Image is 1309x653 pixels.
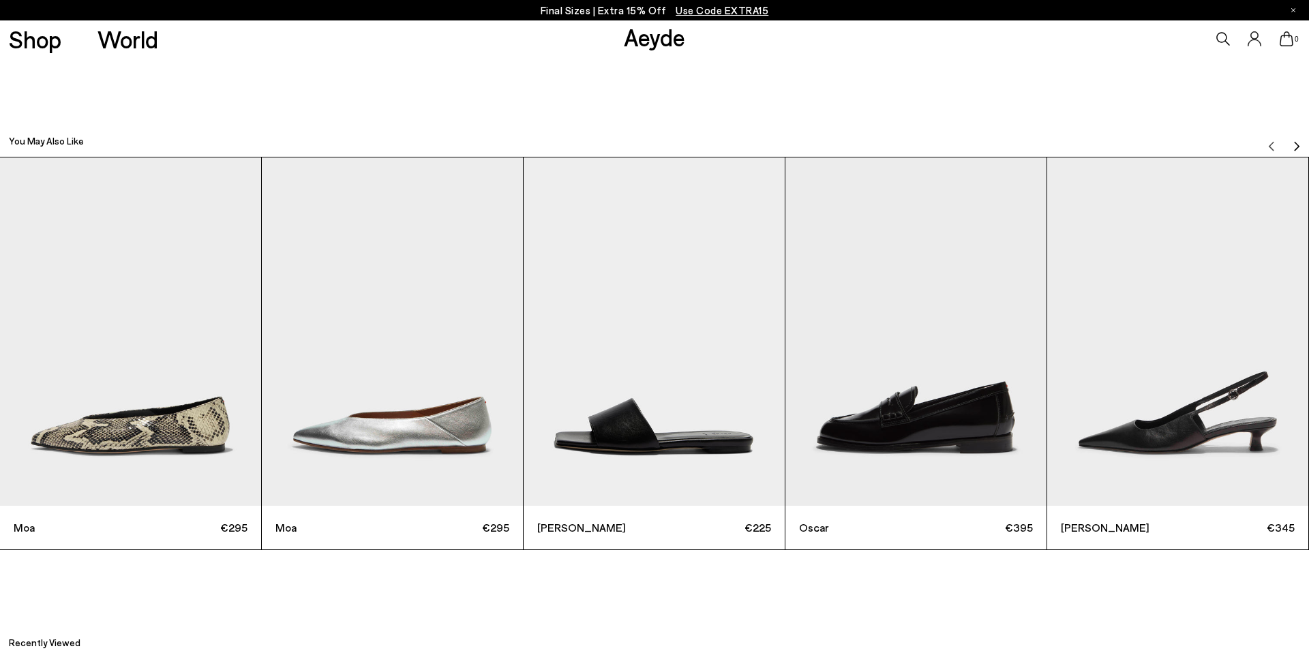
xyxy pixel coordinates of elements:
[262,157,524,550] div: 2 / 6
[262,157,523,506] img: Moa Pointed-Toe Flats
[785,157,1047,550] div: 4 / 6
[393,519,510,536] span: €295
[1280,31,1293,46] a: 0
[676,4,768,16] span: Navigate to /collections/ss25-final-sizes
[916,519,1034,536] span: €395
[1047,157,1309,550] div: 5 / 6
[9,134,84,148] h2: You May Also Like
[1047,157,1308,549] a: [PERSON_NAME] €345
[524,157,785,550] div: 3 / 6
[1291,140,1302,151] img: svg%3E
[1178,519,1295,536] span: €345
[785,157,1047,549] a: Oscar €395
[97,27,158,51] a: World
[1047,157,1308,506] img: Catrina Slingback Pumps
[1293,35,1300,43] span: 0
[537,519,654,536] span: [PERSON_NAME]
[1061,519,1178,536] span: [PERSON_NAME]
[1266,131,1277,151] button: Previous slide
[785,157,1047,506] img: Oscar Leather Loafers
[524,157,785,549] a: [PERSON_NAME] €225
[1291,131,1302,151] button: Next slide
[262,157,523,549] a: Moa €295
[275,519,393,536] span: Moa
[1266,140,1277,151] img: svg%3E
[524,157,785,506] img: Anna Leather Sandals
[131,519,248,536] span: €295
[624,22,685,51] a: Aeyde
[654,519,772,536] span: €225
[541,2,769,19] p: Final Sizes | Extra 15% Off
[9,636,80,650] h2: Recently Viewed
[9,27,61,51] a: Shop
[14,519,131,536] span: Moa
[799,519,916,536] span: Oscar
